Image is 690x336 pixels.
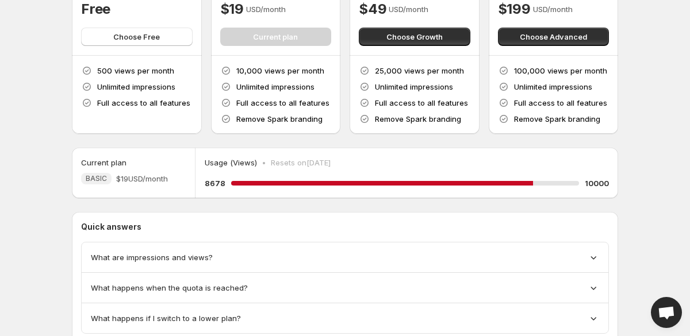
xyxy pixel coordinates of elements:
[236,97,329,109] p: Full access to all features
[236,113,323,125] p: Remove Spark branding
[359,28,470,46] button: Choose Growth
[375,97,468,109] p: Full access to all features
[389,3,428,15] p: USD/month
[113,31,160,43] span: Choose Free
[585,177,609,189] h5: 10000
[81,28,193,46] button: Choose Free
[116,173,168,184] span: $19 USD/month
[86,174,107,183] span: BASIC
[97,65,174,76] p: 500 views per month
[514,97,607,109] p: Full access to all features
[375,113,461,125] p: Remove Spark branding
[91,312,241,324] span: What happens if I switch to a lower plan?
[97,81,175,92] p: Unlimited impressions
[81,157,126,168] h5: Current plan
[386,31,443,43] span: Choose Growth
[514,81,592,92] p: Unlimited impressions
[236,65,324,76] p: 10,000 views per month
[651,297,682,328] a: Open chat
[520,31,587,43] span: Choose Advanced
[498,28,609,46] button: Choose Advanced
[262,157,266,168] p: •
[533,3,573,15] p: USD/month
[236,81,315,92] p: Unlimited impressions
[91,252,213,263] span: What are impressions and views?
[97,97,190,109] p: Full access to all features
[205,177,225,189] h5: 8678
[375,81,453,92] p: Unlimited impressions
[375,65,464,76] p: 25,000 views per month
[246,3,286,15] p: USD/month
[81,221,609,233] p: Quick answers
[91,282,248,293] span: What happens when the quota is reached?
[271,157,331,168] p: Resets on [DATE]
[514,65,607,76] p: 100,000 views per month
[205,157,257,168] p: Usage (Views)
[514,113,600,125] p: Remove Spark branding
